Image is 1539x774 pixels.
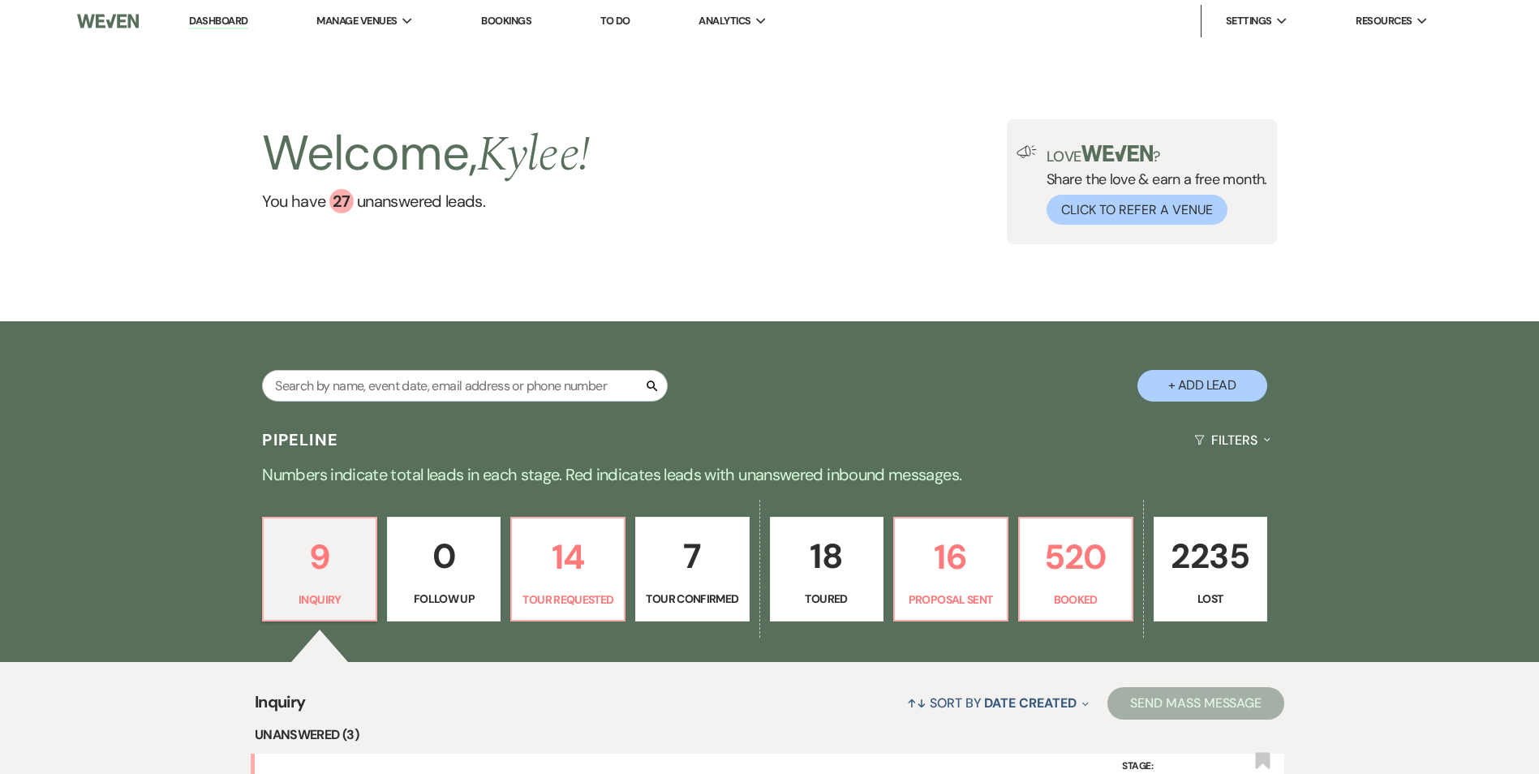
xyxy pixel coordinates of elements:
button: Send Mass Message [1107,687,1284,720]
a: You have 27 unanswered leads. [262,189,590,213]
p: Proposal Sent [905,591,997,608]
a: 7Tour Confirmed [635,517,749,622]
p: 14 [522,530,614,584]
p: Booked [1030,591,1122,608]
p: 16 [905,530,997,584]
p: Follow Up [398,590,490,608]
a: 14Tour Requested [510,517,625,622]
a: 2235Lost [1154,517,1267,622]
h3: Pipeline [262,428,338,451]
button: + Add Lead [1137,370,1267,402]
p: 0 [398,529,490,583]
p: 520 [1030,530,1122,584]
input: Search by name, event date, email address or phone number [262,370,668,402]
span: Date Created [984,694,1076,712]
a: 0Follow Up [387,517,501,622]
span: Kylee ! [477,118,590,192]
a: Bookings [481,14,531,28]
img: weven-logo-green.svg [1081,145,1154,161]
p: Love ? [1047,145,1267,164]
a: 18Toured [770,517,883,622]
button: Filters [1188,419,1276,462]
h2: Welcome, [262,119,590,189]
button: Sort By Date Created [901,682,1095,725]
a: Dashboard [189,14,247,29]
div: 27 [329,189,354,213]
a: 9Inquiry [262,517,377,622]
p: 7 [646,529,738,583]
span: Manage Venues [316,13,397,29]
a: To Do [600,14,630,28]
p: 18 [780,529,873,583]
button: Click to Refer a Venue [1047,195,1227,225]
div: Share the love & earn a free month. [1037,145,1267,225]
li: Unanswered (3) [255,725,1284,746]
a: 16Proposal Sent [893,517,1008,622]
span: Settings [1226,13,1272,29]
p: Toured [780,590,873,608]
p: 9 [273,530,366,584]
img: loud-speaker-illustration.svg [1017,145,1037,158]
p: Numbers indicate total leads in each stage. Red indicates leads with unanswered inbound messages. [186,462,1354,488]
p: Tour Requested [522,591,614,608]
p: Lost [1164,590,1257,608]
p: Tour Confirmed [646,590,738,608]
span: Resources [1356,13,1412,29]
span: ↑↓ [907,694,926,712]
p: 2235 [1164,529,1257,583]
a: 520Booked [1018,517,1133,622]
span: Inquiry [255,690,306,725]
span: Analytics [699,13,750,29]
p: Inquiry [273,591,366,608]
img: Weven Logo [77,4,139,38]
